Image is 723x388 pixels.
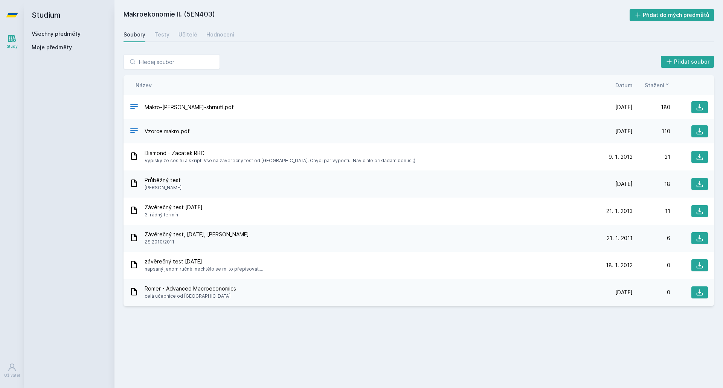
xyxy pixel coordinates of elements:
div: 0 [633,289,670,296]
button: Přidat do mých předmětů [630,9,714,21]
a: Uživatel [2,359,23,382]
a: Hodnocení [206,27,234,42]
button: Název [136,81,152,89]
div: 21 [633,153,670,161]
span: Romer - Advanced Macroeconomics [145,285,236,292]
div: Soubory [124,31,145,38]
a: Testy [154,27,169,42]
span: ZS 2010/2011 [145,238,249,246]
span: Průběžný test [145,177,182,184]
input: Hledej soubor [124,54,220,69]
span: Stažení [645,81,664,89]
div: PDF [130,102,139,113]
span: Moje předměty [32,44,72,51]
span: Vzorce makro.pdf [145,128,190,135]
span: závěrečný test [DATE] [145,258,263,265]
div: Hodnocení [206,31,234,38]
span: [DATE] [615,128,633,135]
span: [DATE] [615,103,633,111]
span: Diamond - Zacatek RBC [145,149,415,157]
div: Učitelé [178,31,197,38]
span: 18. 1. 2012 [606,262,633,269]
span: Závěrečný test, [DATE], [PERSON_NAME] [145,231,249,238]
span: [PERSON_NAME] [145,184,182,192]
span: Závěrečný test [DATE] [145,204,203,211]
div: 18 [633,180,670,188]
span: napsaný jenom ručně, nechtělo se mi to přepisovat.... [145,265,263,273]
span: [DATE] [615,289,633,296]
a: Soubory [124,27,145,42]
div: Testy [154,31,169,38]
span: 21. 1. 2013 [606,207,633,215]
div: 6 [633,234,670,242]
span: 3. řádný termín [145,211,203,219]
div: 0 [633,262,670,269]
span: Makro-[PERSON_NAME]-shrnutí.pdf [145,103,234,111]
span: celá učebnice od [GEOGRAPHIC_DATA] [145,292,236,300]
h2: Makroekonomie II. (5EN403) [124,9,630,21]
span: [DATE] [615,180,633,188]
div: Study [7,44,18,49]
span: Vypisky ze sesitu a skript. Vse na zaverecny test od [GEOGRAPHIC_DATA]. Chybi par vypoctu. Navic ... [145,157,415,164]
button: Datum [615,81,633,89]
a: Study [2,30,23,53]
a: Všechny předměty [32,30,81,37]
div: 110 [633,128,670,135]
div: PDF [130,126,139,137]
button: Stažení [645,81,670,89]
div: Uživatel [4,373,20,378]
button: Přidat soubor [661,56,714,68]
span: 21. 1. 2011 [607,234,633,242]
a: Učitelé [178,27,197,42]
div: 11 [633,207,670,215]
div: 180 [633,103,670,111]
span: 9. 1. 2012 [609,153,633,161]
